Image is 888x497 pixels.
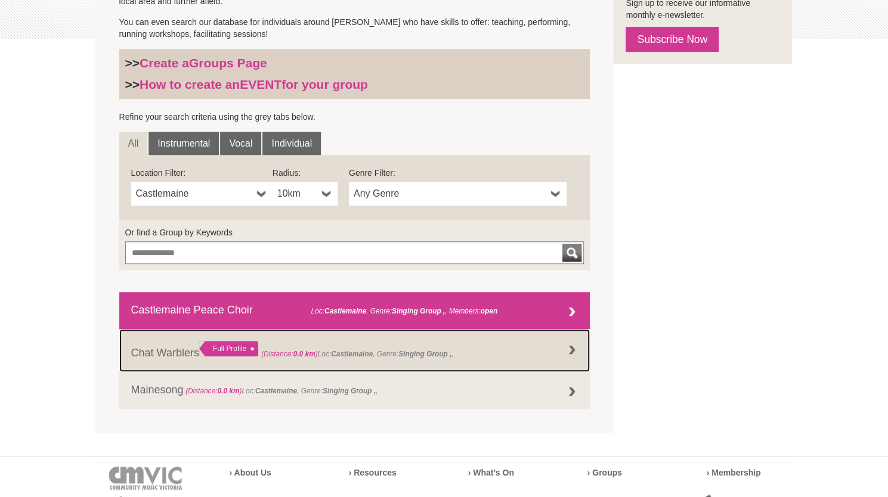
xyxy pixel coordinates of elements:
[277,187,317,201] span: 10km
[125,55,584,71] h3: >>
[140,56,267,70] a: Create aGroups Page
[707,468,761,477] a: › Membership
[189,56,267,70] strong: Groups Page
[324,307,366,315] strong: Castlemaine
[148,132,219,156] a: Instrumental
[119,292,590,329] a: Castlemaine Peace Choir (Distance:0.0 km)Loc:Castlemaine, Genre:Singing Group ,, Members:open
[119,132,148,156] a: All
[481,307,497,315] strong: open
[136,187,252,201] span: Castlemaine
[587,468,622,477] a: › Groups
[262,132,321,156] a: Individual
[184,387,378,395] span: Loc: , Genre: ,
[323,387,376,395] strong: Singing Group ,
[253,307,497,315] span: Loc: , Genre: , Members:
[626,27,719,52] a: Subscribe Now
[220,132,261,156] a: Vocal
[398,350,451,358] strong: Singing Group ,
[261,350,318,358] span: (Distance: )
[230,468,271,477] a: › About Us
[293,350,315,358] strong: 0.0 km
[255,387,297,395] strong: Castlemaine
[119,329,590,372] a: Chat Warblers Full Profile (Distance:0.0 km)Loc:Castlemaine, Genre:Singing Group ,,
[286,307,308,315] strong: 0.0 km
[392,307,445,315] strong: Singing Group ,
[349,167,567,179] label: Genre Filter:
[240,77,281,91] strong: EVENT
[140,77,368,91] a: How to create anEVENTfor your group
[349,468,397,477] a: › Resources
[119,111,590,123] p: Refine your search criteria using the grey tabs below.
[125,77,584,92] h3: >>
[109,467,182,490] img: cmvic-logo-footer.png
[255,307,311,315] span: (Distance: )
[131,182,273,206] a: Castlemaine
[273,182,338,206] a: 10km
[261,350,454,358] span: Loc: , Genre: ,
[199,341,258,356] div: Full Profile
[273,167,338,179] label: Radius:
[217,387,239,395] strong: 0.0 km
[331,350,373,358] strong: Castlemaine
[131,167,273,179] label: Location Filter:
[185,387,242,395] span: (Distance: )
[349,182,567,206] a: Any Genre
[354,187,546,201] span: Any Genre
[119,372,590,409] a: Mainesong (Distance:0.0 km)Loc:Castlemaine, Genre:Singing Group ,,
[468,468,514,477] a: › What’s On
[119,16,590,40] p: You can even search our database for individuals around [PERSON_NAME] who have skills to offer: t...
[125,226,584,238] label: Or find a Group by Keywords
